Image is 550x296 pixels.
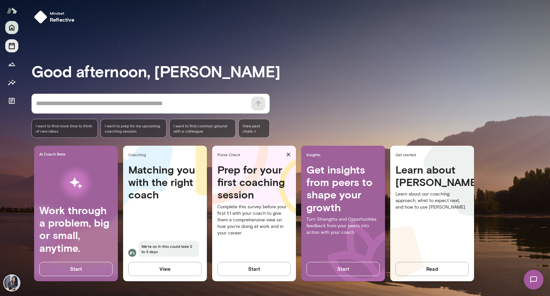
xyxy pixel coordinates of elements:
[105,123,163,134] span: I want to prep for my upcoming coaching session
[5,94,18,107] button: Documents
[34,10,47,24] img: mindset
[306,216,380,236] p: Turn Strengths and Opportunities feedback from your peers into action with your coach.
[128,152,204,157] span: Coaching
[306,163,380,214] h4: Get insights from peers to shape your growth
[5,58,18,71] button: Growth Plan
[395,191,469,211] p: Learn about our coaching approach, what to expect next, and how to use [PERSON_NAME].
[4,275,20,291] img: Annie Xue
[306,152,382,157] span: Insights
[5,76,18,89] button: Insights
[39,204,113,254] h4: Work through a problem, big or small, anytime.
[217,152,284,157] span: Pulse Check
[36,123,94,134] span: I want to find more time to think of new ideas
[217,262,291,276] button: Start
[5,21,18,34] button: Home
[174,123,231,134] span: I want to find common ground with a colleague
[395,163,469,189] h4: Learn about [PERSON_NAME]
[39,151,115,157] span: AI Coach Beta
[31,119,98,138] div: I want to find more time to think of new ideas
[47,162,105,204] img: AI Workflows
[31,8,80,26] button: Mindsetreflective
[217,163,291,201] h4: Prep for your first coaching session
[128,163,202,201] h4: Matching you with the right coach
[395,152,471,157] span: Get started
[39,262,113,276] button: Start
[50,16,75,24] h6: reflective
[128,262,202,276] button: View
[139,241,199,257] span: We're on it-this could take 2 to 3 days
[169,119,236,138] div: I want to find common ground with a colleague
[50,10,75,16] span: Mindset
[238,119,270,138] span: View past chats ->
[101,119,167,138] div: I want to prep for my upcoming coaching session
[395,262,469,276] button: Read
[217,204,291,236] p: Complete this survey before your first 1:1 with your coach to give them a comprehensive view on h...
[5,39,18,52] button: Sessions
[31,62,550,80] h3: Good afternoon, [PERSON_NAME]
[7,4,17,17] img: Mento
[306,262,380,276] button: Start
